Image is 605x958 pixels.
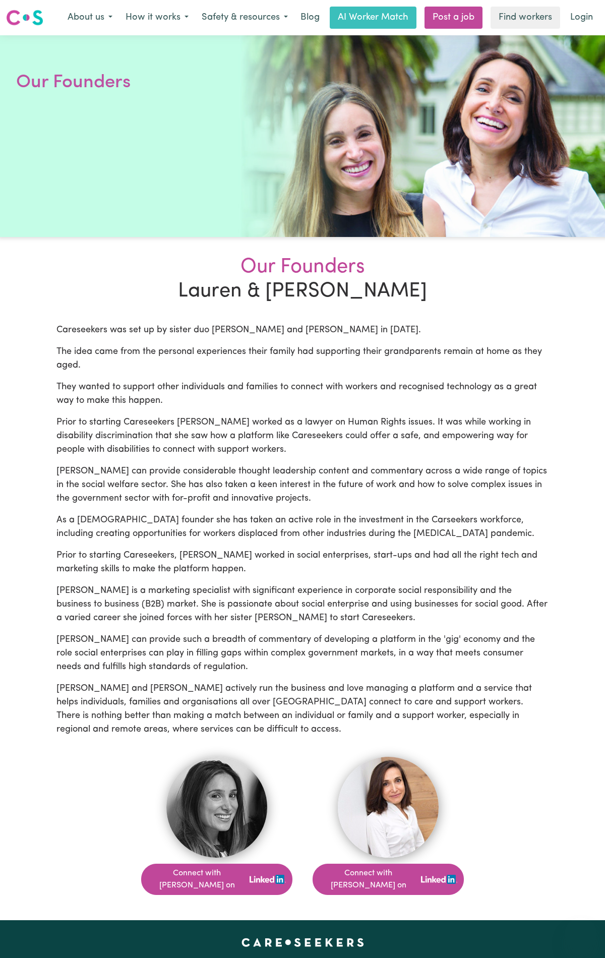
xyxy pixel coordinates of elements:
[195,7,294,28] button: Safety & resources
[50,255,555,304] h2: Lauren & [PERSON_NAME]
[119,7,195,28] button: How it works
[241,938,364,946] a: Careseekers home page
[6,9,43,27] img: Careseekers logo
[294,7,326,29] a: Blog
[166,757,267,858] img: Profile Pic
[56,381,549,408] p: They wanted to support other individuals and families to connect with workers and recognised tech...
[56,416,549,457] p: Prior to starting Careseekers [PERSON_NAME] worked as a lawyer on Human Rights issues. It was whi...
[141,864,292,895] a: Connect with [PERSON_NAME] onLinkedIn
[141,864,292,895] button: Connect with [PERSON_NAME] on
[330,7,416,29] a: AI Worker Match
[250,875,286,883] img: LinkedIn
[425,7,482,29] a: Post a job
[565,918,597,950] iframe: Button to launch messaging window
[56,255,549,279] span: Our Founders
[564,7,599,29] a: Login
[56,549,549,576] p: Prior to starting Careseekers, [PERSON_NAME] worked in social enterprises, start-ups and had all ...
[56,465,549,506] p: [PERSON_NAME] can provide considerable thought leadership content and commentary across a wide ra...
[61,7,119,28] button: About us
[56,324,549,337] p: Careseekers was set up by sister duo [PERSON_NAME] and [PERSON_NAME] in [DATE].
[313,864,464,895] button: Connect with [PERSON_NAME] on
[491,7,560,29] a: Find workers
[56,633,549,674] p: [PERSON_NAME] can provide such a breadth of commentary of developing a platform in the 'gig' econ...
[56,682,549,737] p: [PERSON_NAME] and [PERSON_NAME] actively run the business and love managing a platform and a serv...
[56,514,549,541] p: As a [DEMOGRAPHIC_DATA] founder she has taken an active role in the investment in the Carseekers ...
[421,875,457,883] img: LinkedIn
[338,757,439,858] img: Profile Pic
[313,864,464,895] a: Connect with [PERSON_NAME] onLinkedIn
[56,584,549,625] p: [PERSON_NAME] is a marketing specialist with significant experience in corporate social responsib...
[6,6,43,29] a: Careseekers logo
[16,70,258,96] h1: Our Founders
[56,345,549,373] p: The idea came from the personal experiences their family had supporting their grandparents remain...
